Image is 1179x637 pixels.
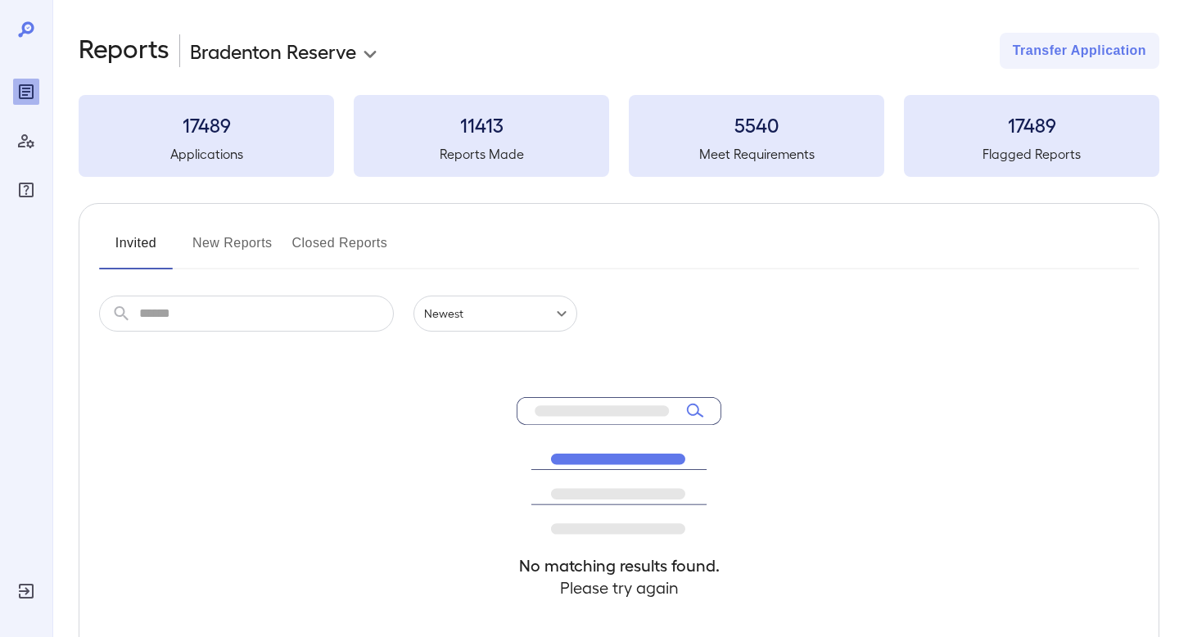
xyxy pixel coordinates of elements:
[354,144,609,164] h5: Reports Made
[79,111,334,138] h3: 17489
[13,128,39,154] div: Manage Users
[1000,33,1159,69] button: Transfer Application
[629,111,884,138] h3: 5540
[904,144,1159,164] h5: Flagged Reports
[13,578,39,604] div: Log Out
[79,144,334,164] h5: Applications
[13,79,39,105] div: Reports
[413,296,577,332] div: Newest
[629,144,884,164] h5: Meet Requirements
[13,177,39,203] div: FAQ
[79,33,169,69] h2: Reports
[904,111,1159,138] h3: 17489
[99,230,173,269] button: Invited
[517,554,721,576] h4: No matching results found.
[292,230,388,269] button: Closed Reports
[354,111,609,138] h3: 11413
[192,230,273,269] button: New Reports
[79,95,1159,177] summary: 17489Applications11413Reports Made5540Meet Requirements17489Flagged Reports
[517,576,721,599] h4: Please try again
[190,38,356,64] p: Bradenton Reserve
